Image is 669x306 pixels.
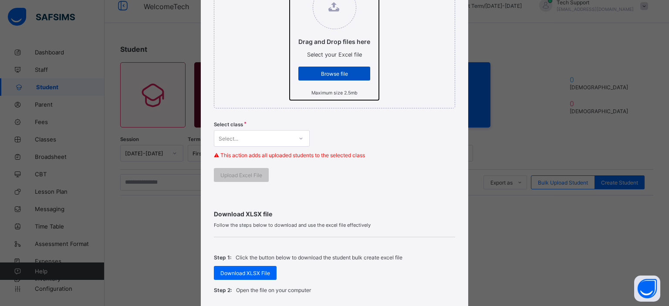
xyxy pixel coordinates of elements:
[214,254,231,261] span: Step 1:
[305,71,364,77] span: Browse file
[214,222,455,228] span: Follow the steps below to download and use the excel file effectively
[214,210,455,218] span: Download XLSX file
[219,130,238,147] div: Select...
[634,276,660,302] button: Open asap
[236,254,402,261] p: Click the button below to download the student bulk create excel file
[307,51,362,58] span: Select your Excel file
[214,152,455,158] p: ⚠ This action adds all uploaded students to the selected class
[236,287,311,293] p: Open the file on your computer
[220,270,270,276] span: Download XLSX File
[298,38,370,45] p: Drag and Drop files here
[214,287,232,293] span: Step 2:
[214,121,243,128] span: Select class
[311,90,358,96] small: Maximum size 2.5mb
[220,172,262,178] span: Upload Excel File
